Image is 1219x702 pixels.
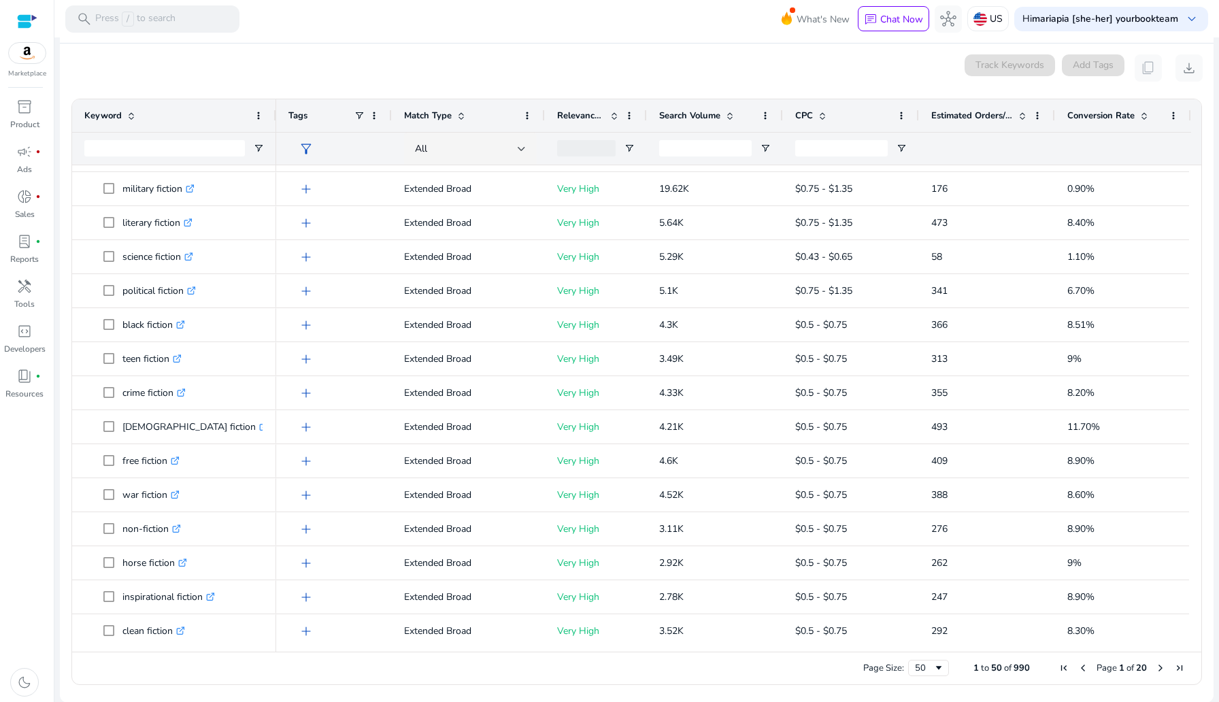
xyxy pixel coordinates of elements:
span: to [981,662,989,674]
span: add [298,351,314,367]
div: Last Page [1174,663,1185,673]
span: fiber_manual_record [35,373,41,379]
span: add [298,385,314,401]
span: of [1126,662,1134,674]
span: 276 [931,522,948,535]
span: Relevance Score [557,110,605,122]
span: add [298,521,314,537]
span: fiber_manual_record [35,194,41,199]
span: 8.30% [1067,624,1095,637]
span: add [298,215,314,231]
span: chat [864,13,878,27]
p: Extended Broad [404,379,533,407]
span: 1 [973,662,979,674]
p: Ads [17,163,32,175]
span: campaign [16,144,33,160]
span: 5.29K [659,250,684,263]
p: Reports [10,253,39,265]
p: Extended Broad [404,413,533,441]
p: literary fiction [122,209,193,237]
span: add [298,283,314,299]
span: Tags [288,110,307,122]
p: non-fiction [122,515,181,543]
span: $0.5 - $0.75 [795,556,847,569]
span: 4.3K [659,318,678,331]
p: Hi [1022,14,1178,24]
span: What's New [797,7,850,31]
span: add [298,555,314,571]
p: Very High [557,481,635,509]
p: Extended Broad [404,481,533,509]
span: 4.21K [659,420,684,433]
p: black fiction [122,311,185,339]
p: Chat Now [880,13,923,26]
span: add [298,249,314,265]
span: $0.5 - $0.75 [795,488,847,501]
input: CPC Filter Input [795,140,888,156]
span: / [122,12,134,27]
button: Open Filter Menu [624,143,635,154]
span: dark_mode [16,674,33,690]
span: $0.5 - $0.75 [795,386,847,399]
span: $0.5 - $0.75 [795,318,847,331]
div: Previous Page [1078,663,1088,673]
span: code_blocks [16,323,33,339]
span: 58 [931,250,942,263]
span: 20 [1136,662,1147,674]
span: $0.5 - $0.75 [795,352,847,365]
span: All [415,142,427,155]
p: science fiction [122,243,193,271]
p: Very High [557,243,635,271]
p: US [990,7,1003,31]
span: add [298,419,314,435]
p: Extended Broad [404,447,533,475]
span: fiber_manual_record [35,149,41,154]
span: $0.5 - $0.75 [795,590,847,603]
span: filter_alt [298,141,314,157]
span: 19.62K [659,182,689,195]
button: chatChat Now [858,6,929,32]
span: 388 [931,488,948,501]
span: add [298,453,314,469]
span: CPC [795,110,813,122]
p: Very High [557,515,635,543]
span: Keyword [84,110,122,122]
span: 2.92K [659,556,684,569]
span: 8.20% [1067,386,1095,399]
span: 4.33K [659,386,684,399]
p: Extended Broad [404,209,533,237]
p: Extended Broad [404,617,533,645]
button: Open Filter Menu [760,143,771,154]
span: 8.60% [1067,488,1095,501]
span: search [76,11,93,27]
p: war fiction [122,481,180,509]
p: Extended Broad [404,243,533,271]
span: Search Volume [659,110,720,122]
span: lab_profile [16,233,33,250]
input: Search Volume Filter Input [659,140,752,156]
span: 2.78K [659,590,684,603]
p: Very High [557,549,635,577]
span: $0.43 - $0.65 [795,250,852,263]
span: 6.70% [1067,284,1095,297]
div: Next Page [1155,663,1166,673]
p: free fiction [122,447,180,475]
span: 8.90% [1067,522,1095,535]
span: 313 [931,352,948,365]
input: Keyword Filter Input [84,140,245,156]
span: book_4 [16,368,33,384]
p: Very High [557,413,635,441]
span: 990 [1014,662,1030,674]
p: Very High [557,175,635,203]
span: of [1004,662,1012,674]
span: 341 [931,284,948,297]
span: 292 [931,624,948,637]
span: fiber_manual_record [35,239,41,244]
p: Very High [557,277,635,305]
p: Very High [557,583,635,611]
span: 493 [931,420,948,433]
p: [DEMOGRAPHIC_DATA] fiction [122,413,268,441]
span: 409 [931,454,948,467]
span: 247 [931,590,948,603]
p: Extended Broad [404,345,533,373]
